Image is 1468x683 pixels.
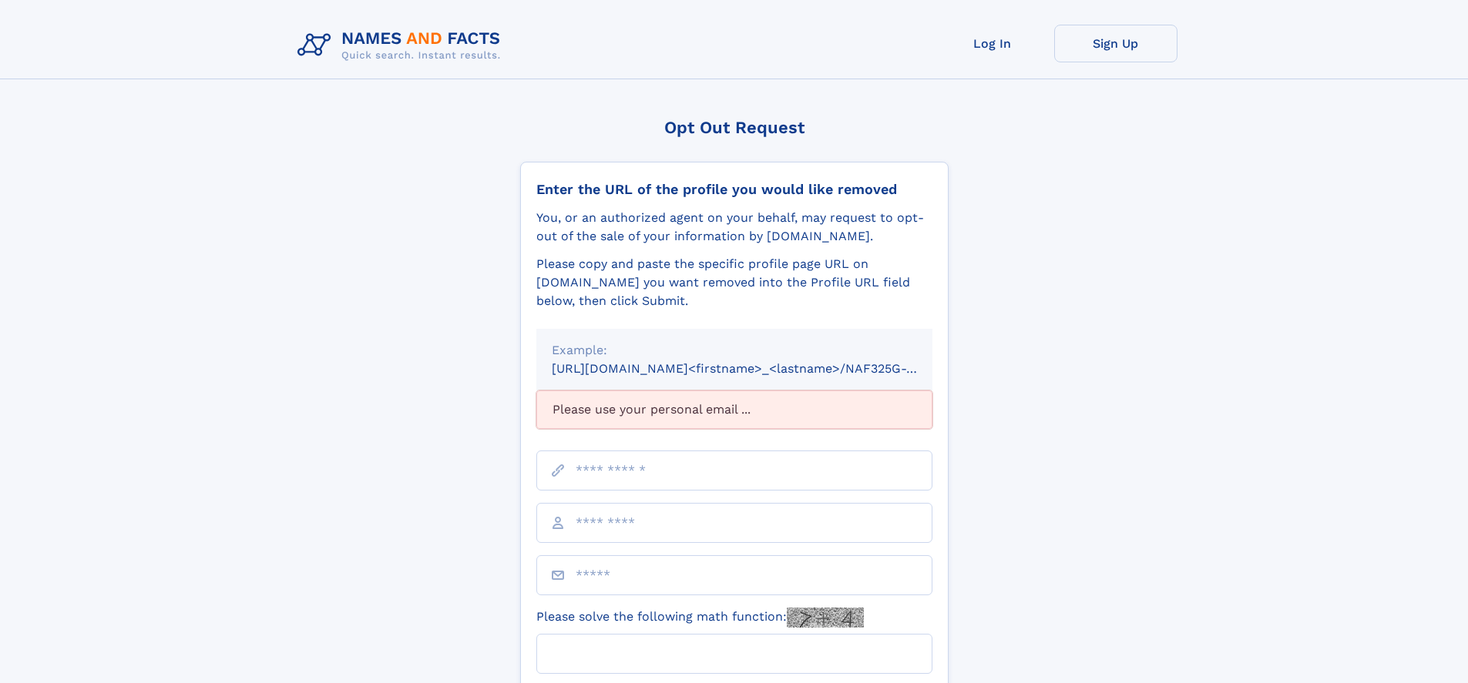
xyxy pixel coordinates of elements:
a: Log In [931,25,1054,62]
div: Opt Out Request [520,118,949,137]
div: Example: [552,341,917,360]
div: Please use your personal email ... [536,390,932,429]
small: [URL][DOMAIN_NAME]<firstname>_<lastname>/NAF325G-xxxxxxxx [552,361,962,376]
div: Please copy and paste the specific profile page URL on [DOMAIN_NAME] you want removed into the Pr... [536,255,932,310]
div: Enter the URL of the profile you would like removed [536,181,932,198]
a: Sign Up [1054,25,1177,62]
img: Logo Names and Facts [291,25,513,66]
div: You, or an authorized agent on your behalf, may request to opt-out of the sale of your informatio... [536,209,932,246]
label: Please solve the following math function: [536,608,864,628]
